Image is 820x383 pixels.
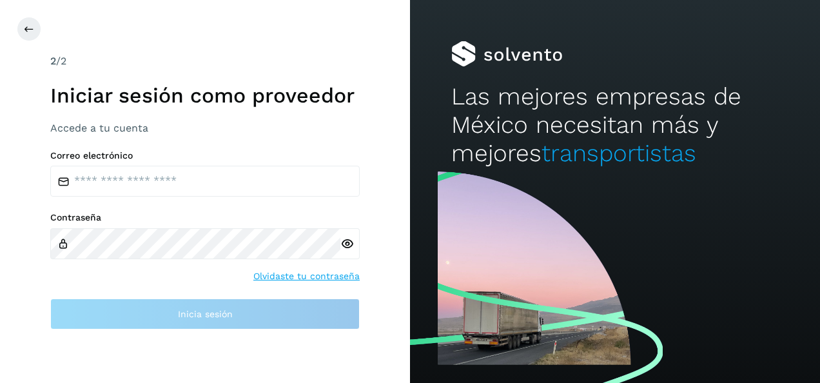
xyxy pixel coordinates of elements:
span: 2 [50,55,56,67]
a: Olvidaste tu contraseña [253,270,360,283]
span: Inicia sesión [178,309,233,319]
div: /2 [50,54,360,69]
h1: Iniciar sesión como proveedor [50,83,360,108]
label: Correo electrónico [50,150,360,161]
label: Contraseña [50,212,360,223]
h3: Accede a tu cuenta [50,122,360,134]
span: transportistas [542,139,696,167]
button: Inicia sesión [50,299,360,329]
h2: Las mejores empresas de México necesitan más y mejores [451,83,779,168]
